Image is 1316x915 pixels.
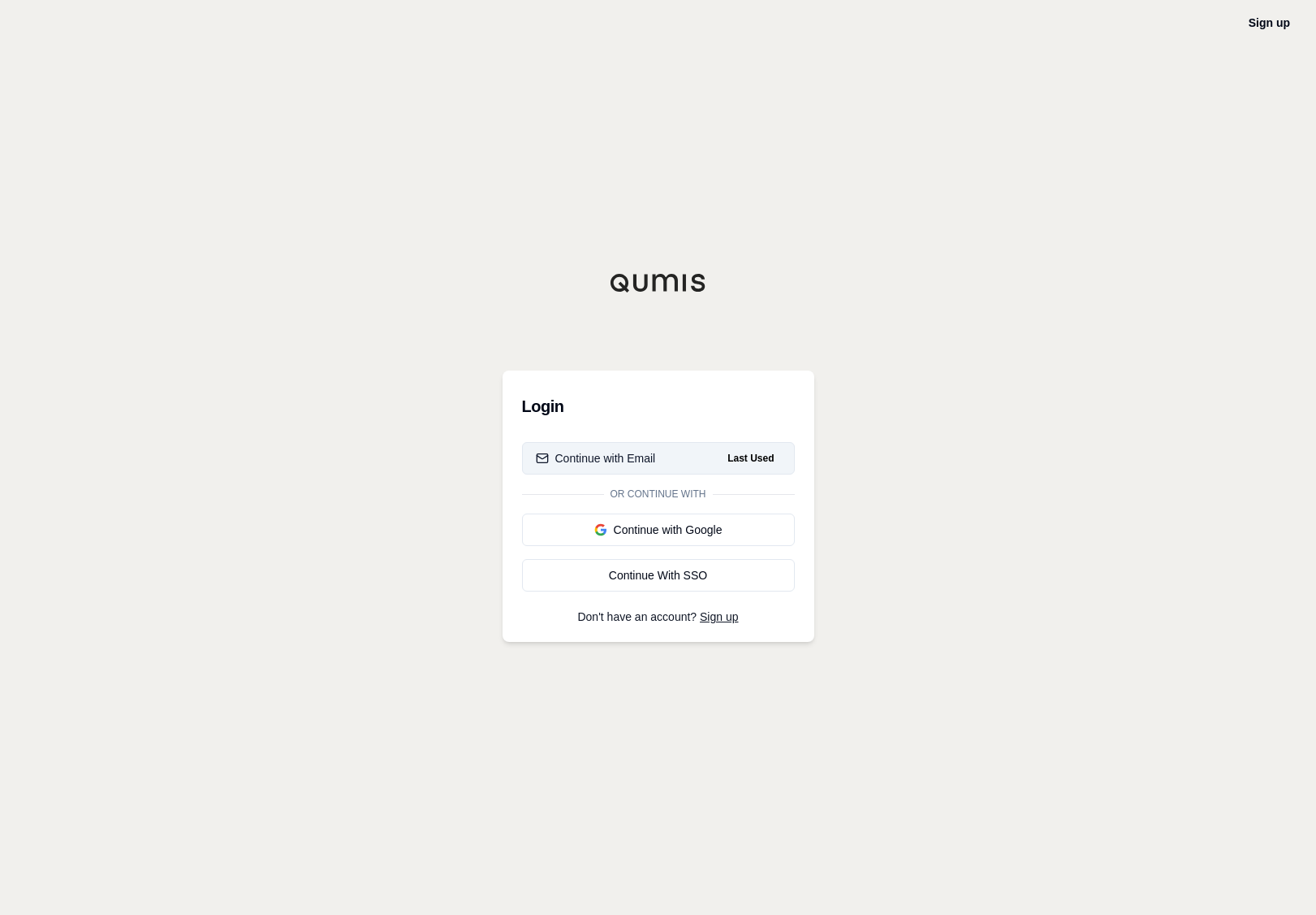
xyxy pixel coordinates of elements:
[721,449,780,468] span: Last Used
[522,559,795,592] a: Continue With SSO
[536,450,656,466] div: Continue with Email
[536,522,781,538] div: Continue with Google
[1249,16,1290,29] a: Sign up
[604,488,713,501] span: Or continue with
[522,611,795,622] p: Don't have an account?
[610,273,707,293] img: Qumis
[522,442,795,475] button: Continue with EmailLast Used
[536,567,781,583] div: Continue With SSO
[700,610,738,623] a: Sign up
[522,514,795,546] button: Continue with Google
[522,390,795,423] h3: Login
